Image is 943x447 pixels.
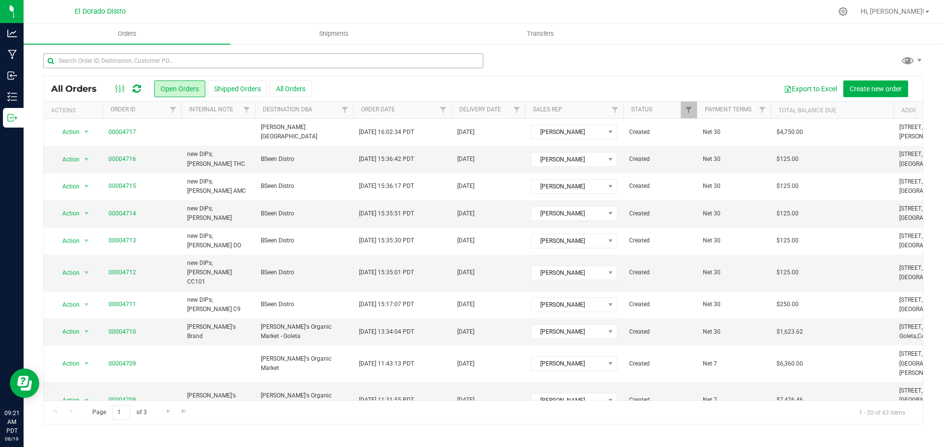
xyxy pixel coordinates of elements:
[777,300,799,309] span: $250.00
[43,53,483,68] input: Search Order ID, Destination, Customer PO...
[457,155,474,164] span: [DATE]
[261,391,347,410] span: [PERSON_NAME]'s Organic Market
[261,182,347,191] span: BSeen Distro
[109,128,136,137] a: 00004717
[54,266,80,280] span: Action
[337,102,353,118] a: Filter
[359,209,414,218] span: [DATE] 15:35:51 PDT
[81,125,93,139] span: select
[54,234,80,248] span: Action
[261,268,347,277] span: BSeen Distro
[239,102,255,118] a: Filter
[531,298,605,312] span: [PERSON_NAME]
[81,357,93,370] span: select
[109,209,136,218] a: 00004714
[514,29,567,38] span: Transfers
[459,106,501,113] a: Delivery Date
[263,106,312,113] a: Destination DBA
[531,180,605,193] span: [PERSON_NAME]
[54,357,80,370] span: Action
[457,128,474,137] span: [DATE]
[703,395,765,405] span: Net 7
[629,182,691,191] span: Created
[703,128,765,137] span: Net 30
[54,298,80,312] span: Action
[7,92,17,102] inline-svg: Inventory
[177,405,191,418] a: Go to the last page
[531,207,605,220] span: [PERSON_NAME]
[860,7,924,15] span: Hi, [PERSON_NAME]!
[109,300,136,309] a: 00004711
[703,155,765,164] span: Net 30
[531,325,605,339] span: [PERSON_NAME]
[261,300,347,309] span: BSeen Distro
[457,182,474,191] span: [DATE]
[230,24,437,44] a: Shipments
[837,7,849,16] div: Manage settings
[81,180,93,193] span: select
[435,102,451,118] a: Filter
[703,327,765,337] span: Net 30
[629,268,691,277] span: Created
[531,394,605,407] span: [PERSON_NAME]
[4,435,19,443] p: 08/19
[777,359,803,368] span: $6,360.00
[359,182,414,191] span: [DATE] 15:36:17 PDT
[629,236,691,245] span: Created
[208,80,267,97] button: Shipped Orders
[917,333,925,340] span: CA
[7,113,17,123] inline-svg: Outbound
[75,7,126,16] span: El Dorado Distro
[359,155,414,164] span: [DATE] 15:36:42 PDT
[187,259,249,287] span: new DIPs; [PERSON_NAME] CC101
[629,128,691,137] span: Created
[777,80,843,97] button: Export to Excel
[187,322,249,341] span: [PERSON_NAME]'s Brand
[681,102,697,118] a: Filter
[105,29,150,38] span: Orders
[777,236,799,245] span: $125.00
[81,325,93,339] span: select
[629,209,691,218] span: Created
[843,80,908,97] button: Create new order
[109,395,136,405] a: 00004708
[531,234,605,248] span: [PERSON_NAME]
[81,298,93,312] span: select
[457,359,474,368] span: [DATE]
[24,24,230,44] a: Orders
[457,236,474,245] span: [DATE]
[109,182,136,191] a: 00004715
[111,106,136,113] a: Order ID
[777,128,803,137] span: $4,750.00
[629,359,691,368] span: Created
[703,300,765,309] span: Net 30
[777,268,799,277] span: $125.00
[187,295,249,314] span: new DIPs; [PERSON_NAME] C9
[261,236,347,245] span: BSeen Distro
[359,395,414,405] span: [DATE] 11:31:55 PDT
[4,409,19,435] p: 09:21 AM PDT
[359,236,414,245] span: [DATE] 15:35:30 PDT
[703,236,765,245] span: Net 30
[631,106,652,113] a: Status
[629,155,691,164] span: Created
[81,266,93,280] span: select
[261,123,347,141] span: [PERSON_NAME][GEOGRAPHIC_DATA]
[109,155,136,164] a: 00004716
[54,125,80,139] span: Action
[187,150,249,168] span: new DIPs; [PERSON_NAME] THC
[54,180,80,193] span: Action
[109,236,136,245] a: 00004713
[777,209,799,218] span: $125.00
[850,85,902,93] span: Create new order
[531,125,605,139] span: [PERSON_NAME]
[81,153,93,166] span: select
[361,106,395,113] a: Order Date
[109,268,136,277] a: 00004712
[261,354,347,373] span: [PERSON_NAME]'s Organic Market
[509,102,525,118] a: Filter
[359,359,414,368] span: [DATE] 11:43:13 PDT
[165,102,181,118] a: Filter
[270,80,312,97] button: All Orders
[777,395,803,405] span: $7,476.46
